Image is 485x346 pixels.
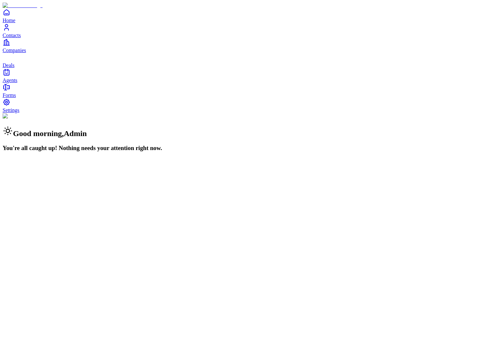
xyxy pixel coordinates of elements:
a: Companies [3,38,482,53]
span: Settings [3,107,20,113]
span: Agents [3,77,17,83]
span: Contacts [3,33,21,38]
a: Settings [3,98,482,113]
a: Home [3,8,482,23]
span: Deals [3,62,14,68]
span: Home [3,18,15,23]
img: Item Brain Logo [3,3,43,8]
span: Forms [3,92,16,98]
h2: Good morning , Admin [3,126,482,138]
a: Forms [3,83,482,98]
span: Companies [3,48,26,53]
a: Contacts [3,23,482,38]
img: Background [3,113,33,119]
a: deals [3,53,482,68]
a: Agents [3,68,482,83]
h3: You're all caught up! Nothing needs your attention right now. [3,145,482,152]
